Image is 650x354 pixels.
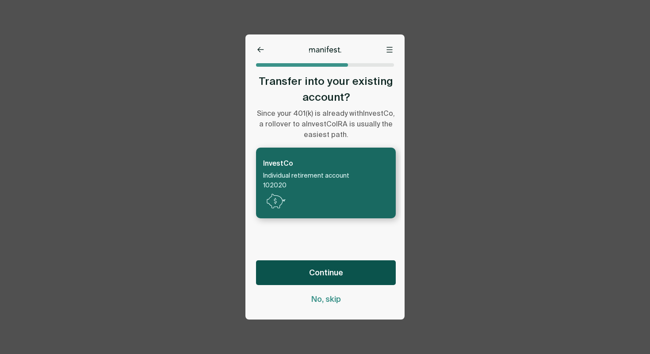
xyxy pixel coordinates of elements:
[256,109,396,141] p: Since your 401(k) is already with InvestCo , a rollover to a InvestCo IRA is usually the easiest ...
[256,260,396,285] button: Continue
[263,158,349,169] div: InvestCo
[256,73,396,105] h2: Transfer into your existing account?
[263,171,349,190] div: Individual retirement account 102020
[311,294,341,305] span: No, skip
[256,294,396,305] button: No, skip
[309,267,343,278] span: Continue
